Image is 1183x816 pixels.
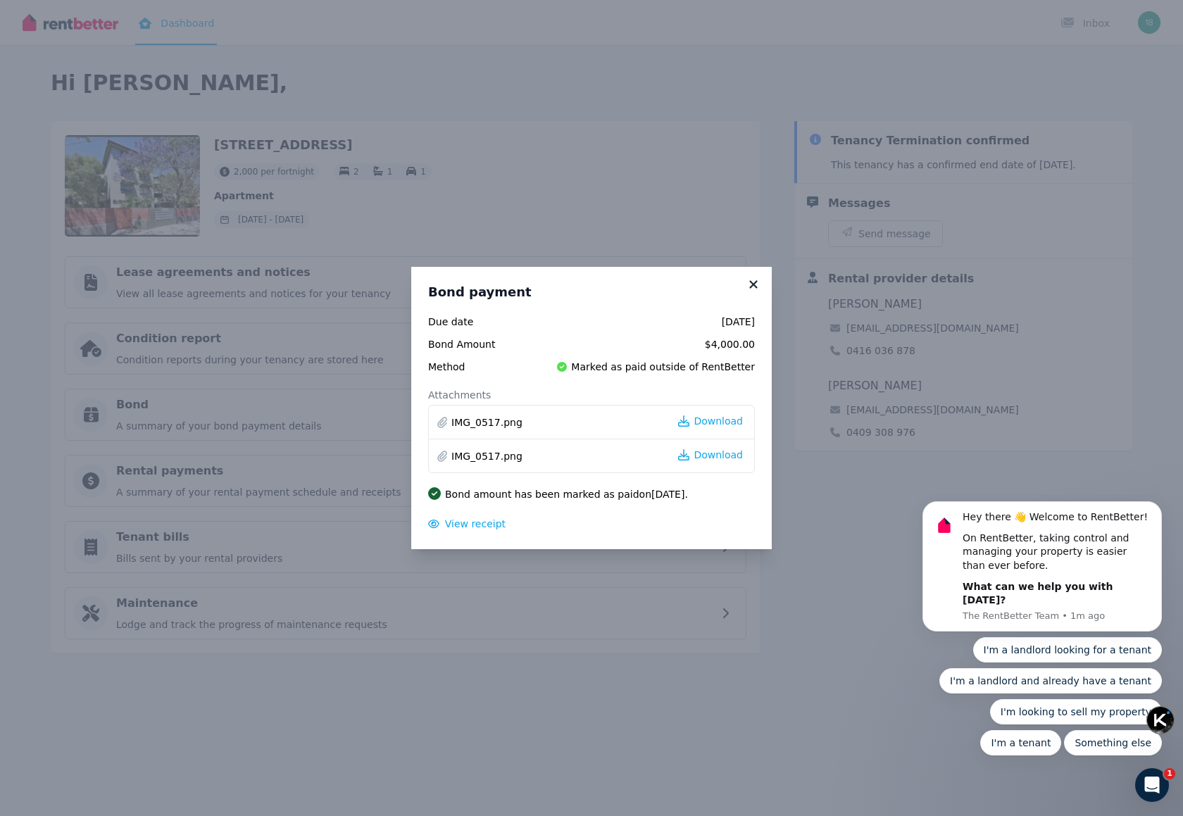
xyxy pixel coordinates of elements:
[1164,768,1175,779] span: 1
[451,449,522,463] a: IMG_0517.png
[901,494,1183,778] iframe: Intercom notifications message
[445,487,688,501] p: Bond amount has been marked as paid on [DATE] .
[428,337,526,351] span: Bond Amount
[445,518,506,529] span: View receipt
[428,284,755,301] h3: Bond payment
[428,388,755,402] dt: Attachments
[428,360,526,374] span: Method
[678,414,743,428] a: Download
[534,337,755,351] span: $4,000.00
[694,414,743,428] span: Download
[451,415,522,429] a: IMG_0517.png
[1135,768,1169,802] iframe: Intercom live chat
[534,315,755,329] span: [DATE]
[571,360,755,374] span: Marked as paid outside of RentBetter
[428,315,526,329] span: Due date
[694,448,743,462] span: Download
[428,517,506,531] button: View receipt
[678,448,743,462] a: Download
